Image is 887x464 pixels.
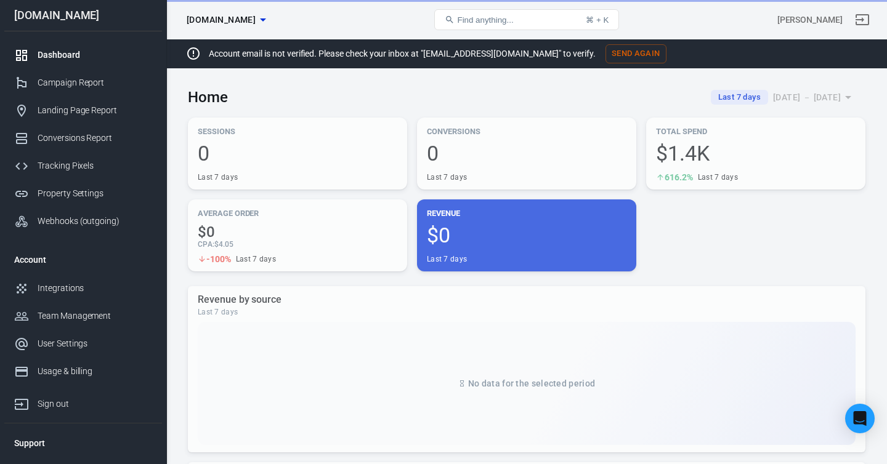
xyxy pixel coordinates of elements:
a: Property Settings [4,180,162,207]
button: Send Again [606,44,666,63]
div: Team Management [38,310,152,322]
div: Open Intercom Messenger [845,404,875,433]
div: Property Settings [38,187,152,200]
div: ⌘ + K [586,15,609,25]
div: Dashboard [38,49,152,62]
div: Campaign Report [38,76,152,89]
a: Conversions Report [4,124,162,152]
button: Find anything...⌘ + K [434,9,619,30]
a: Sign out [848,5,877,34]
div: Usage & billing [38,365,152,378]
div: [DOMAIN_NAME] [4,10,162,21]
div: Integrations [38,282,152,295]
a: Usage & billing [4,358,162,385]
a: Integrations [4,274,162,302]
div: Conversions Report [38,132,152,145]
button: [DOMAIN_NAME] [182,9,270,31]
a: Tracking Pixels [4,152,162,180]
div: Webhooks (outgoing) [38,215,152,228]
div: Sign out [38,398,152,410]
div: User Settings [38,337,152,350]
h3: Home [188,89,228,106]
p: Account email is not verified. Please check your inbox at "[EMAIL_ADDRESS][DOMAIN_NAME]" to verify. [209,47,596,60]
a: Webhooks (outgoing) [4,207,162,235]
a: Team Management [4,302,162,330]
li: Support [4,428,162,458]
li: Account [4,245,162,274]
div: Tracking Pixels [38,159,152,172]
a: Dashboard [4,41,162,69]
a: User Settings [4,330,162,358]
a: Sign out [4,385,162,418]
span: Find anything... [457,15,513,25]
a: Landing Page Report [4,97,162,124]
a: Campaign Report [4,69,162,97]
span: institutoholistico.pt [187,12,256,28]
div: Account id: j4UnkfMf [777,14,843,26]
div: Landing Page Report [38,104,152,117]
